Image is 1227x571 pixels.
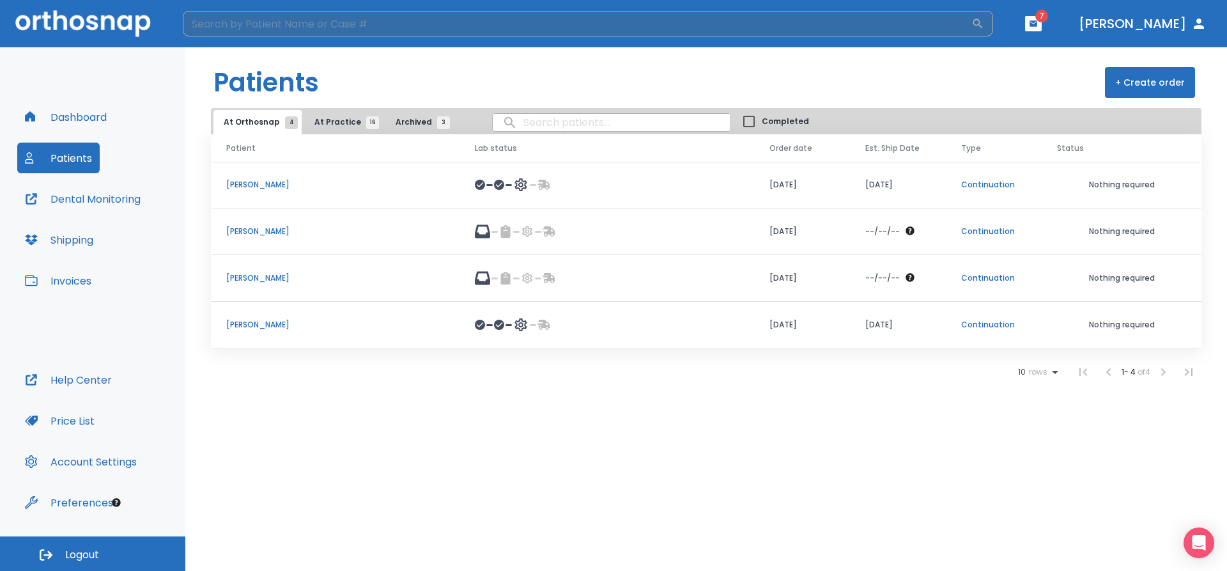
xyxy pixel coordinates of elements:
span: of 4 [1138,366,1150,377]
td: [DATE] [754,162,850,208]
button: + Create order [1105,67,1195,98]
span: Lab status [475,143,517,154]
h1: Patients [213,63,319,102]
span: Completed [762,116,809,127]
span: Status [1057,143,1084,154]
span: At Orthosnap [224,116,291,128]
button: [PERSON_NAME] [1074,12,1212,35]
p: Continuation [961,179,1026,191]
p: --/--/-- [865,226,900,237]
span: rows [1026,368,1047,377]
button: Preferences [17,487,121,518]
td: [DATE] [754,302,850,348]
button: Help Center [17,364,120,395]
span: 16 [366,116,379,129]
input: Search by Patient Name or Case # [183,11,971,36]
p: --/--/-- [865,272,900,284]
div: The date will be available after approving treatment plan [865,272,930,284]
td: [DATE] [850,302,946,348]
p: Continuation [961,319,1026,331]
span: 10 [1018,368,1026,377]
button: Patients [17,143,100,173]
span: Est. Ship Date [865,143,920,154]
div: The date will be available after approving treatment plan [865,226,930,237]
span: Order date [769,143,812,154]
p: Nothing required [1057,179,1186,191]
span: 7 [1035,10,1048,22]
div: Open Intercom Messenger [1184,528,1214,558]
td: [DATE] [754,208,850,255]
p: [PERSON_NAME] [226,319,444,331]
div: Tooltip anchor [111,497,122,508]
p: [PERSON_NAME] [226,272,444,284]
span: 1 - 4 [1122,366,1138,377]
span: 3 [437,116,450,129]
button: Dashboard [17,102,114,132]
button: Dental Monitoring [17,184,148,214]
button: Invoices [17,265,99,296]
span: 4 [285,116,298,129]
p: Continuation [961,226,1026,237]
button: Shipping [17,224,101,255]
span: Logout [65,548,99,562]
span: Archived [396,116,444,128]
p: Nothing required [1057,319,1186,331]
button: Price List [17,405,102,436]
span: Patient [226,143,256,154]
td: [DATE] [850,162,946,208]
span: Type [961,143,981,154]
p: [PERSON_NAME] [226,226,444,237]
img: Orthosnap [15,10,151,36]
button: Account Settings [17,446,144,477]
span: At Practice [314,116,373,128]
p: Continuation [961,272,1026,284]
p: Nothing required [1057,272,1186,284]
div: tabs [213,110,456,134]
p: Nothing required [1057,226,1186,237]
td: [DATE] [754,255,850,302]
input: search [493,110,730,135]
p: [PERSON_NAME] [226,179,444,191]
